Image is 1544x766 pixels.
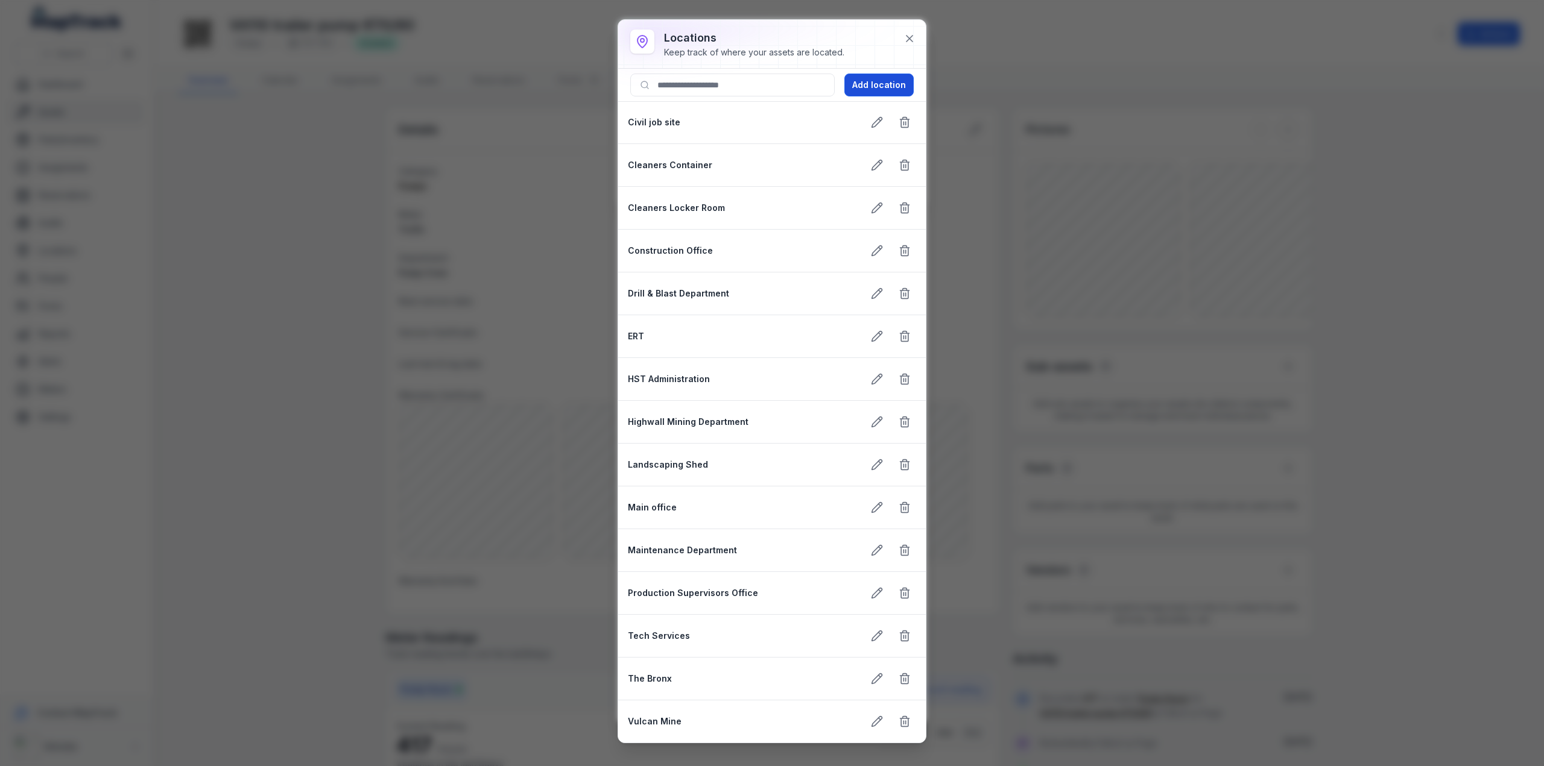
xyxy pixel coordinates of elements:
strong: Cleaners Container [628,159,853,171]
strong: Vulcan Mine [628,715,853,727]
strong: Drill & Blast Department [628,287,853,300]
strong: Main office [628,501,853,513]
strong: Maintenance Department [628,544,853,556]
strong: The Bronx [628,673,853,685]
strong: Production Supervisors Office [628,587,853,599]
strong: Highwall Mining Department [628,416,853,428]
strong: Landscaping Shed [628,459,853,471]
strong: ERT [628,330,853,342]
button: Add location [844,74,914,96]
strong: Cleaners Locker Room [628,202,853,214]
strong: Civil job site [628,116,853,128]
h3: Locations [664,30,844,46]
strong: Tech Services [628,630,853,642]
strong: Construction Office [628,245,853,257]
div: Keep track of where your assets are located. [664,46,844,58]
strong: HST Administration [628,373,853,385]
